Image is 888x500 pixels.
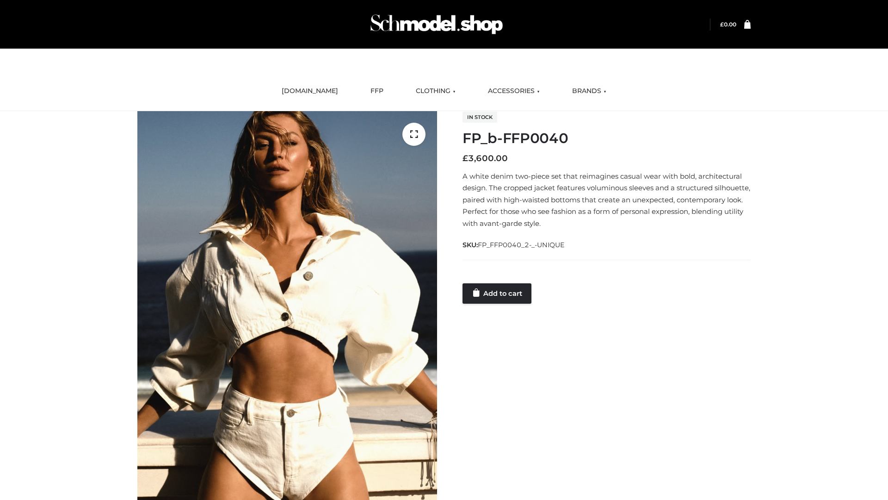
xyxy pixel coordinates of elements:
a: ACCESSORIES [481,81,547,101]
span: FP_FFP0040_2-_-UNIQUE [478,241,565,249]
bdi: 0.00 [720,21,736,28]
span: In stock [462,112,497,123]
a: £0.00 [720,21,736,28]
a: CLOTHING [409,81,462,101]
img: Schmodel Admin 964 [367,6,506,43]
span: £ [462,153,468,163]
span: SKU: [462,239,566,250]
a: FFP [364,81,390,101]
p: A white denim two-piece set that reimagines casual wear with bold, architectural design. The crop... [462,170,751,230]
a: Add to cart [462,283,531,304]
span: £ [720,21,724,28]
a: BRANDS [565,81,613,101]
h1: FP_b-FFP0040 [462,130,751,147]
bdi: 3,600.00 [462,153,508,163]
a: [DOMAIN_NAME] [275,81,345,101]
